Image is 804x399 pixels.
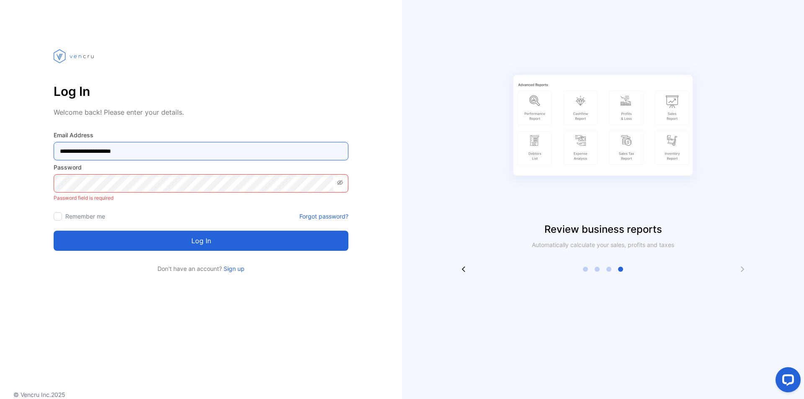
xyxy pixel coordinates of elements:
[498,33,708,222] img: slider image
[54,33,95,79] img: vencru logo
[54,81,348,101] p: Log In
[769,364,804,399] iframe: LiveChat chat widget
[54,264,348,273] p: Don't have an account?
[222,265,245,272] a: Sign up
[54,107,348,117] p: Welcome back! Please enter your details.
[402,222,804,237] p: Review business reports
[54,131,348,139] label: Email Address
[523,240,683,249] p: Automatically calculate your sales, profits and taxes
[65,213,105,220] label: Remember me
[54,231,348,251] button: Log in
[54,163,348,172] label: Password
[54,193,348,203] p: Password field is required
[299,212,348,221] a: Forgot password?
